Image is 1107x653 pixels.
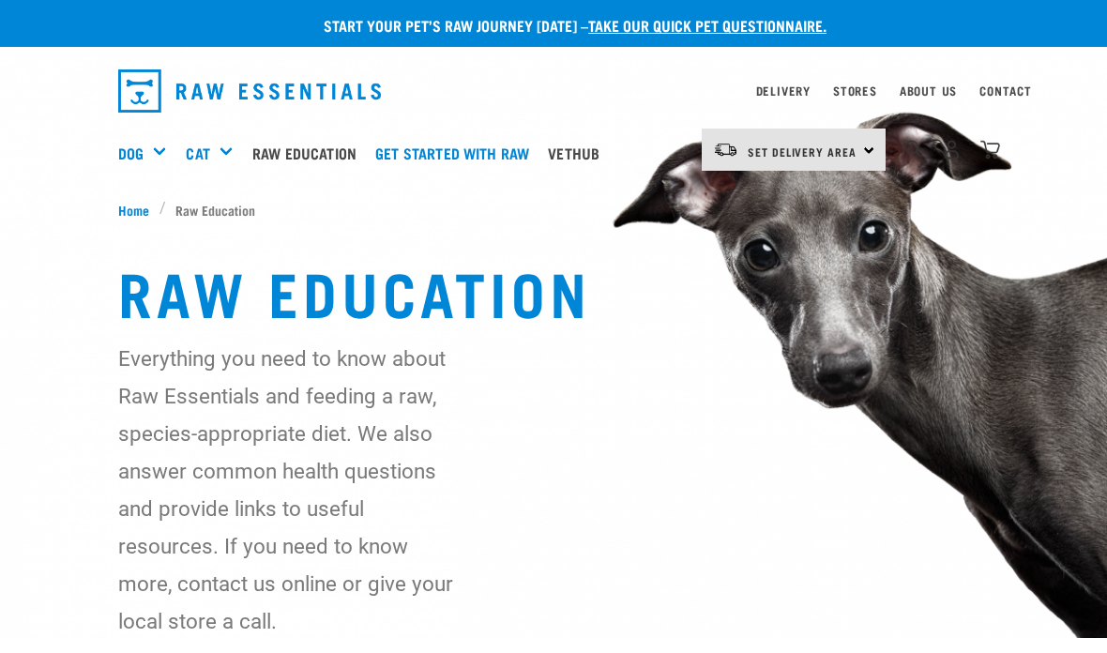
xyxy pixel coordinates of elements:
[118,200,989,220] nav: breadcrumbs
[980,140,1000,159] img: home-icon@2x.png
[979,87,1032,94] a: Contact
[186,142,209,164] a: Cat
[713,142,738,159] img: van-moving.png
[833,87,877,94] a: Stores
[118,340,466,640] p: Everything you need to know about Raw Essentials and feeding a raw, species-appropriate diet. We ...
[588,21,826,29] a: take our quick pet questionnaire.
[248,115,371,190] a: Raw Education
[756,87,811,94] a: Delivery
[904,140,922,158] img: home-icon-1@2x.png
[900,87,957,94] a: About Us
[118,200,149,220] span: Home
[118,142,144,164] a: Dog
[748,148,857,155] span: Set Delivery Area
[118,200,159,220] a: Home
[371,115,543,190] a: Get started with Raw
[942,140,962,159] img: user.png
[103,62,1004,120] nav: dropdown navigation
[118,257,989,325] h1: Raw Education
[118,69,381,113] img: Raw Essentials Logo
[543,115,614,190] a: Vethub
